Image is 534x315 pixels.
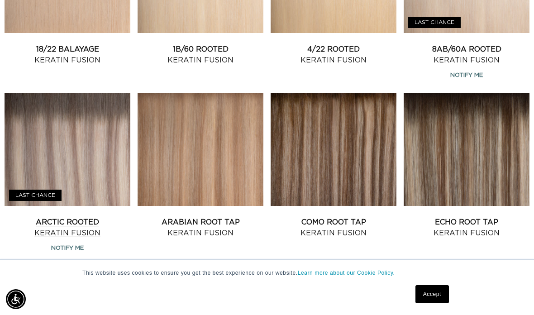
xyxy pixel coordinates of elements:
[271,44,396,66] a: 4/22 Rooted Keratin Fusion
[404,217,529,239] a: Echo Root Tap Keratin Fusion
[298,270,395,276] a: Learn more about our Cookie Policy.
[82,269,452,277] p: This website uses cookies to ensure you get the best experience on our website.
[271,217,396,239] a: Como Root Tap Keratin Fusion
[415,285,449,303] a: Accept
[404,44,529,66] a: 8AB/60A Rooted Keratin Fusion
[489,272,534,315] iframe: Chat Widget
[5,217,130,239] a: Arctic Rooted Keratin Fusion
[138,217,263,239] a: Arabian Root Tap Keratin Fusion
[138,44,263,66] a: 1B/60 Rooted Keratin Fusion
[5,44,130,66] a: 18/22 Balayage Keratin Fusion
[6,289,26,309] div: Accessibility Menu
